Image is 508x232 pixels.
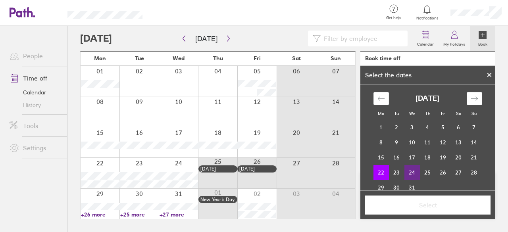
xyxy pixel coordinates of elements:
[404,135,420,150] td: Choose Wednesday, December 10, 2025 as your check-out date. It’s available.
[439,26,470,51] a: My holidays
[441,111,445,116] small: Fr
[473,40,492,47] label: Book
[425,111,430,116] small: Th
[466,165,482,180] td: Choose Sunday, December 28, 2025 as your check-out date. It’s available.
[373,165,389,180] td: Selected as start date. Monday, December 22, 2025
[3,48,67,64] a: People
[471,111,477,116] small: Su
[213,55,223,61] span: Thu
[373,180,389,195] td: Choose Monday, December 29, 2025 as your check-out date. It’s available.
[371,201,485,209] span: Select
[3,86,67,99] a: Calendar
[404,165,420,180] td: Choose Wednesday, December 24, 2025 as your check-out date. It’s available.
[389,120,404,135] td: Choose Tuesday, December 2, 2025 as your check-out date. It’s available.
[420,150,435,165] td: Choose Thursday, December 18, 2025 as your check-out date. It’s available.
[81,211,119,218] a: +26 more
[420,135,435,150] td: Choose Thursday, December 11, 2025 as your check-out date. It’s available.
[409,111,415,116] small: We
[420,165,435,180] td: Choose Thursday, December 25, 2025 as your check-out date. It’s available.
[451,120,466,135] td: Choose Saturday, December 6, 2025 as your check-out date. It’s available.
[3,118,67,134] a: Tools
[3,140,67,156] a: Settings
[94,55,106,61] span: Mon
[466,120,482,135] td: Choose Sunday, December 7, 2025 as your check-out date. It’s available.
[321,31,403,46] input: Filter by employee
[416,94,439,103] strong: [DATE]
[3,99,67,111] a: History
[404,180,420,195] td: Choose Wednesday, December 31, 2025 as your check-out date. It’s available.
[467,92,482,105] div: Move forward to switch to the next month.
[200,197,236,202] div: New Year’s Day
[120,211,159,218] a: +25 more
[381,15,406,20] span: Get help
[365,85,491,205] div: Calendar
[412,40,439,47] label: Calendar
[160,211,198,218] a: +27 more
[331,55,341,61] span: Sun
[389,165,404,180] td: Choose Tuesday, December 23, 2025 as your check-out date. It’s available.
[451,165,466,180] td: Choose Saturday, December 27, 2025 as your check-out date. It’s available.
[373,92,389,105] div: Move backward to switch to the previous month.
[239,166,275,172] div: [DATE]
[373,135,389,150] td: Choose Monday, December 8, 2025 as your check-out date. It’s available.
[292,55,301,61] span: Sat
[378,111,384,116] small: Mo
[466,135,482,150] td: Choose Sunday, December 14, 2025 as your check-out date. It’s available.
[3,70,67,86] a: Time off
[439,40,470,47] label: My holidays
[189,32,224,45] button: [DATE]
[373,150,389,165] td: Choose Monday, December 15, 2025 as your check-out date. It’s available.
[200,166,236,172] div: [DATE]
[435,120,451,135] td: Choose Friday, December 5, 2025 as your check-out date. It’s available.
[470,26,495,51] a: Book
[173,55,185,61] span: Wed
[365,196,491,215] button: Select
[365,55,400,61] div: Book time off
[404,150,420,165] td: Choose Wednesday, December 17, 2025 as your check-out date. It’s available.
[389,150,404,165] td: Choose Tuesday, December 16, 2025 as your check-out date. It’s available.
[435,165,451,180] td: Choose Friday, December 26, 2025 as your check-out date. It’s available.
[414,16,440,21] span: Notifications
[373,120,389,135] td: Choose Monday, December 1, 2025 as your check-out date. It’s available.
[435,150,451,165] td: Choose Friday, December 19, 2025 as your check-out date. It’s available.
[451,135,466,150] td: Choose Saturday, December 13, 2025 as your check-out date. It’s available.
[466,150,482,165] td: Choose Sunday, December 21, 2025 as your check-out date. It’s available.
[389,180,404,195] td: Choose Tuesday, December 30, 2025 as your check-out date. It’s available.
[394,111,399,116] small: Tu
[404,120,420,135] td: Choose Wednesday, December 3, 2025 as your check-out date. It’s available.
[456,111,461,116] small: Sa
[135,55,144,61] span: Tue
[435,135,451,150] td: Choose Friday, December 12, 2025 as your check-out date. It’s available.
[412,26,439,51] a: Calendar
[254,55,261,61] span: Fri
[360,71,416,79] div: Select the dates
[451,150,466,165] td: Choose Saturday, December 20, 2025 as your check-out date. It’s available.
[420,120,435,135] td: Choose Thursday, December 4, 2025 as your check-out date. It’s available.
[414,4,440,21] a: Notifications
[389,135,404,150] td: Choose Tuesday, December 9, 2025 as your check-out date. It’s available.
